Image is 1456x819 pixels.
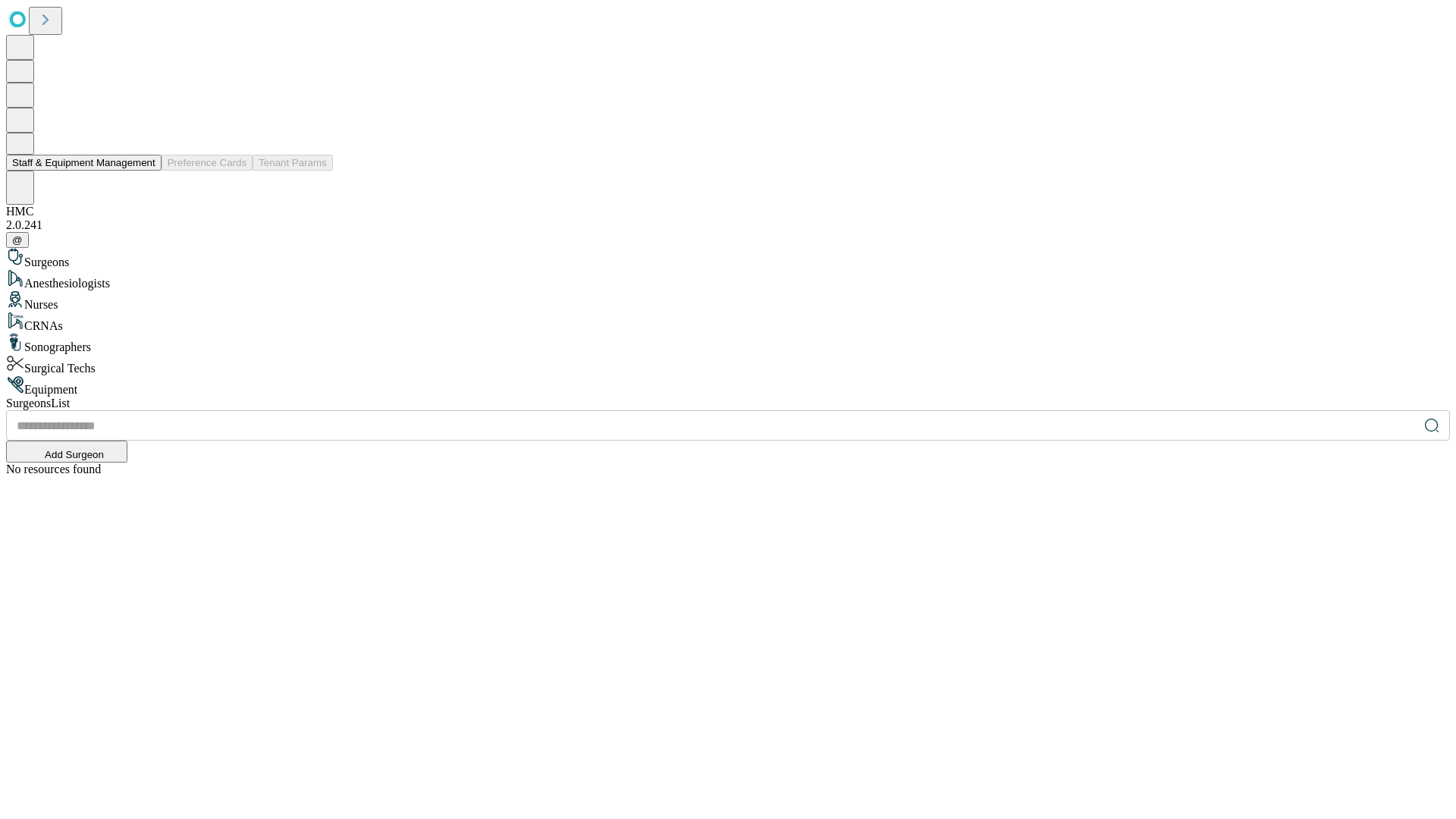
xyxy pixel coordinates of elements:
[12,234,23,246] span: @
[6,441,127,463] button: Add Surgeon
[6,463,1450,476] div: No resources found
[6,312,1450,333] div: CRNAs
[6,248,1450,269] div: Surgeons
[6,269,1450,290] div: Anesthesiologists
[6,397,1450,410] div: Surgeons List
[6,290,1450,312] div: Nurses
[253,155,333,171] button: Tenant Params
[45,449,104,460] span: Add Surgeon
[6,155,162,171] button: Staff & Equipment Management
[6,218,1450,232] div: 2.0.241
[162,155,253,171] button: Preference Cards
[6,333,1450,354] div: Sonographers
[6,354,1450,375] div: Surgical Techs
[6,375,1450,397] div: Equipment
[6,205,1450,218] div: HMC
[6,232,29,248] button: @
